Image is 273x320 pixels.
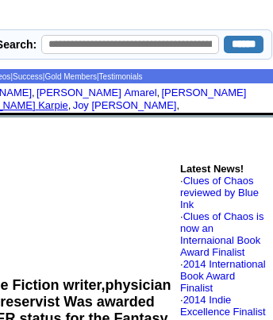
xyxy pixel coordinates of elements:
[180,258,266,294] font: ·
[179,102,181,110] font: i
[180,210,264,258] a: Clues of Chaos is now an Internaional Book Award Finalist
[160,89,161,98] font: i
[35,89,37,98] font: i
[44,72,97,81] a: Gold Members
[180,163,244,175] b: Latest News!
[37,87,157,98] a: [PERSON_NAME] Amarel
[71,102,72,110] font: i
[73,99,177,111] a: Joy [PERSON_NAME]
[180,210,264,258] font: ·
[180,175,259,210] font: ·
[99,72,143,81] a: Testimonials
[180,175,259,210] a: Clues of Chaos reviewed by Blue Ink
[13,72,43,81] a: Success
[180,258,266,294] a: 2014 International Book Award Finalist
